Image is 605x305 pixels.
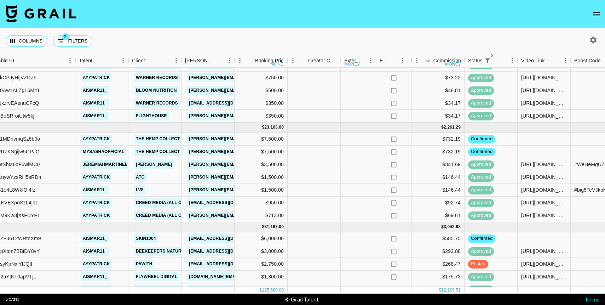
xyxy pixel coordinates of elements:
[6,5,76,22] img: Grail Talent
[224,55,235,66] button: Menu
[134,86,179,95] a: Bloom Nutrition
[521,112,567,119] div: https://www.tiktok.com/@aismar11_/video/7510581700766829854
[235,84,288,97] div: $500.00
[468,148,495,155] span: confirmed
[411,209,465,222] div: $69.61
[521,286,567,293] div: https://www.tiktok.com/@ayypatrick/video/7525932415798316319
[507,55,518,66] button: Menu
[468,199,494,206] span: approved
[285,296,319,303] div: © Grail Talent
[235,55,245,66] button: Menu
[380,54,390,68] div: Expenses: Remove Commission?
[411,158,465,171] div: $341.69
[444,224,461,230] div: 3,042.68
[271,62,287,66] div: money
[365,55,376,66] button: Menu
[411,97,465,110] div: $34.17
[134,198,208,207] a: Creed Media (All Campaigns)
[235,133,288,146] div: $7,500.00
[521,174,567,181] div: https://www.tiktok.com/@ayypatrick/video/7513260913302981919
[235,197,288,209] div: $950.00
[81,160,133,169] a: jeremiahmartinelli
[134,173,146,182] a: ATG
[235,72,288,84] div: $750.00
[235,171,288,184] div: $1,500.00
[235,209,288,222] div: $713.00
[262,124,264,130] div: $
[411,133,465,146] div: $732.19
[468,136,495,142] span: confirmed
[262,224,264,230] div: $
[468,100,494,107] span: approved
[81,247,109,256] a: aismar11_
[79,54,92,68] div: Talent
[441,287,461,293] div: 12,269.51
[235,146,288,158] div: $7,500.00
[518,54,571,68] div: Video Link
[465,54,518,68] div: Status
[181,54,235,68] div: Booker
[187,73,339,82] a: [PERSON_NAME][EMAIL_ADDRESS][PERSON_NAME][DOMAIN_NAME]
[411,258,465,271] div: $268.47
[483,56,492,66] div: 2 active filters
[53,35,92,47] button: Show filters
[468,174,494,181] span: approved
[81,234,109,243] a: aismar11_
[134,186,145,194] a: LV8
[81,285,112,294] a: ayypatrick
[187,173,302,182] a: [PERSON_NAME][EMAIL_ADDRESS][DOMAIN_NAME]
[264,124,284,130] div: 23,163.00
[411,245,465,258] div: $292.88
[411,171,465,184] div: $146.44
[81,186,109,194] a: aismar11_
[521,161,567,168] div: https://www.tiktok.com/@jeremiahmartinelli/video/7537768228735569207
[411,84,465,97] div: $48.81
[187,160,339,169] a: [PERSON_NAME][EMAIL_ADDRESS][PERSON_NAME][DOMAIN_NAME]
[235,232,288,245] div: $6,000.00
[423,56,433,66] button: Sort
[260,287,262,293] div: $
[81,112,109,120] a: aismar11_
[589,7,604,21] button: open drawer
[468,273,494,280] span: approved
[411,197,465,209] div: $92.74
[521,87,567,94] div: https://www.tiktok.com/@aismar11_/video/7520014153164033311?lang=en
[445,62,461,66] div: money
[134,99,180,108] a: Warner Records
[468,74,494,81] span: approved
[187,186,302,194] a: [PERSON_NAME][EMAIL_ADDRESS][DOMAIN_NAME]
[134,260,154,269] a: Pawith
[235,271,288,283] div: $1,800.00
[235,184,288,197] div: $1,500.00
[468,187,494,193] span: approved
[214,56,224,66] button: Sort
[441,124,444,130] div: $
[411,55,422,66] button: Menu
[187,234,266,243] a: [EMAIL_ADDRESS][DOMAIN_NAME]
[411,271,465,283] div: $175.73
[288,55,298,66] button: Menu
[134,73,180,82] a: Warner Records
[468,261,488,267] span: posted
[288,54,341,68] div: Creator Commmission Override
[235,110,288,123] div: $350.00
[521,260,567,267] div: https://www.tiktok.com/@ayypatrick/video/7541802005707361567
[187,211,302,220] a: [PERSON_NAME][EMAIL_ADDRESS][DOMAIN_NAME]
[92,56,102,66] button: Sort
[134,272,179,281] a: Flywheel Digital
[81,272,109,281] a: aismar11_
[255,54,286,68] div: Booking Price
[187,198,266,207] a: [EMAIL_ADDRESS][DOMAIN_NAME]
[560,55,571,66] button: Menu
[411,232,465,245] div: $585.75
[308,54,337,68] div: Creator Commmission Override
[187,247,266,256] a: [EMAIL_ADDRESS][DOMAIN_NAME]
[390,56,399,66] button: Sort
[411,72,465,84] div: $73.22
[134,112,169,120] a: Flighthouse
[6,297,19,302] div: v [DATE]
[298,56,308,66] button: Sort
[171,55,181,66] button: Menu
[81,135,112,143] a: ayypatrick
[468,161,494,168] span: approved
